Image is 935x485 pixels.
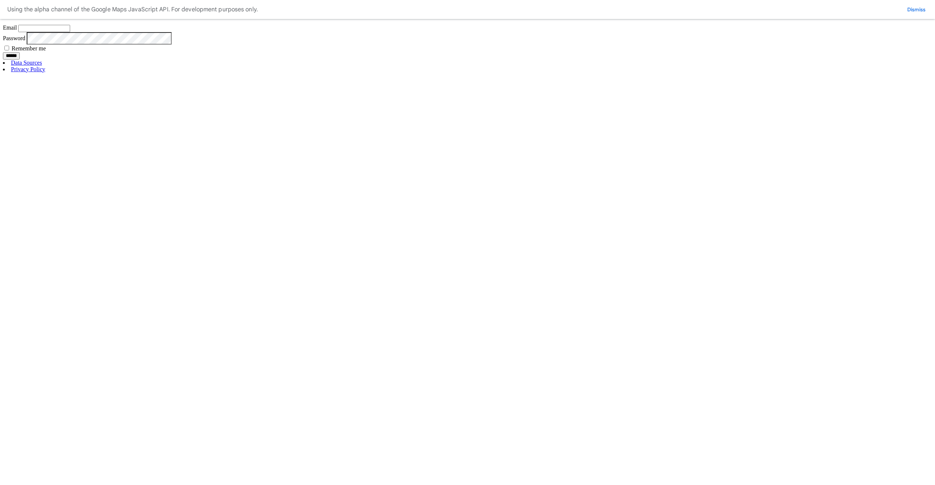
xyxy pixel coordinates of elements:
[905,6,928,13] button: Dismiss
[12,45,46,51] label: Remember me
[3,24,17,31] label: Email
[11,66,45,72] a: Privacy Policy
[3,35,25,41] label: Password
[11,60,42,66] a: Data Sources
[7,4,258,15] div: Using the alpha channel of the Google Maps JavaScript API. For development purposes only.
